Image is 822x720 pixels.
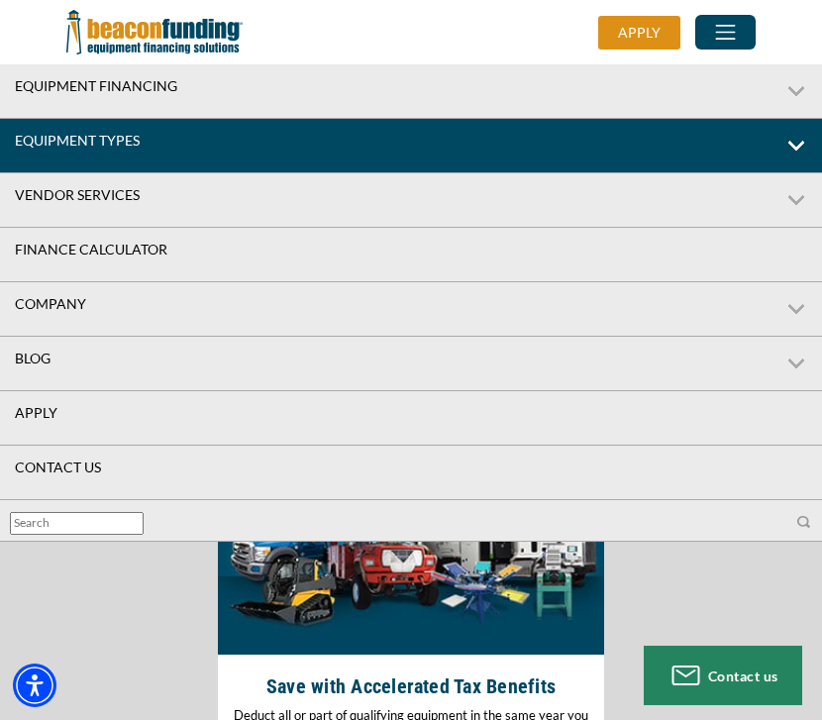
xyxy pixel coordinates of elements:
div: Accessibility Menu [13,664,56,707]
div: APPLY [598,16,680,50]
button: Toggle navigation [695,15,756,50]
h4: Save with Accelerated Tax Benefits [233,669,589,703]
button: Contact us [644,646,802,705]
a: APPLY [598,16,695,50]
span: Contact us [708,668,778,684]
input: Search [10,512,144,535]
a: Clear search text [123,516,139,532]
img: Search [796,514,812,530]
